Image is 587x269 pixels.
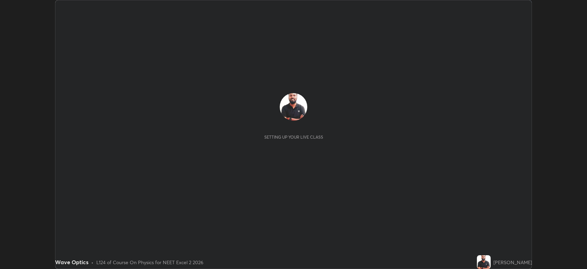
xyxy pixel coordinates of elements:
div: Setting up your live class [264,134,323,140]
div: Wave Optics [55,258,88,266]
div: [PERSON_NAME] [493,259,532,266]
div: L124 of Course On Physics for NEET Excel 2 2026 [96,259,203,266]
div: • [91,259,94,266]
img: 08faf541e4d14fc7b1a5b06c1cc58224.jpg [477,255,491,269]
img: 08faf541e4d14fc7b1a5b06c1cc58224.jpg [280,93,307,121]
